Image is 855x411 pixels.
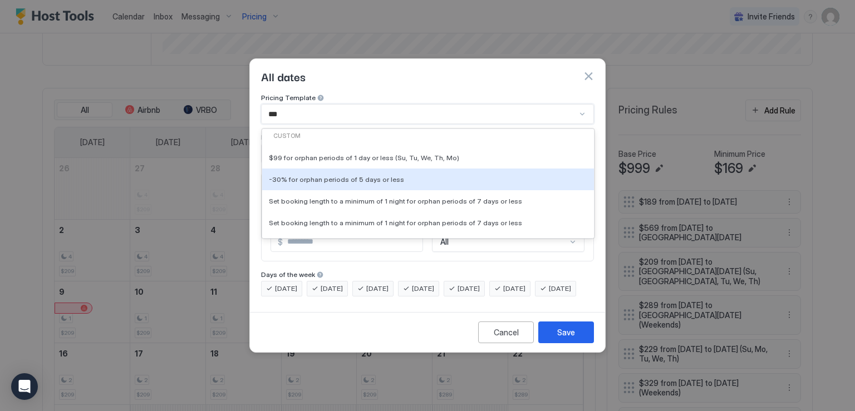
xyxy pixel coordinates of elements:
[366,284,389,294] span: [DATE]
[538,321,594,343] button: Save
[440,237,449,247] span: All
[278,237,283,247] span: $
[478,321,534,343] button: Cancel
[261,133,293,141] span: Rule Type
[549,284,571,294] span: [DATE]
[494,326,519,338] div: Cancel
[261,93,316,102] span: Pricing Template
[11,373,38,400] div: Open Intercom Messenger
[261,270,315,279] span: Days of the week
[458,284,480,294] span: [DATE]
[557,326,575,338] div: Save
[412,284,434,294] span: [DATE]
[321,284,343,294] span: [DATE]
[275,284,297,294] span: [DATE]
[283,232,422,251] input: Input Field
[503,284,525,294] span: [DATE]
[261,68,306,85] span: All dates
